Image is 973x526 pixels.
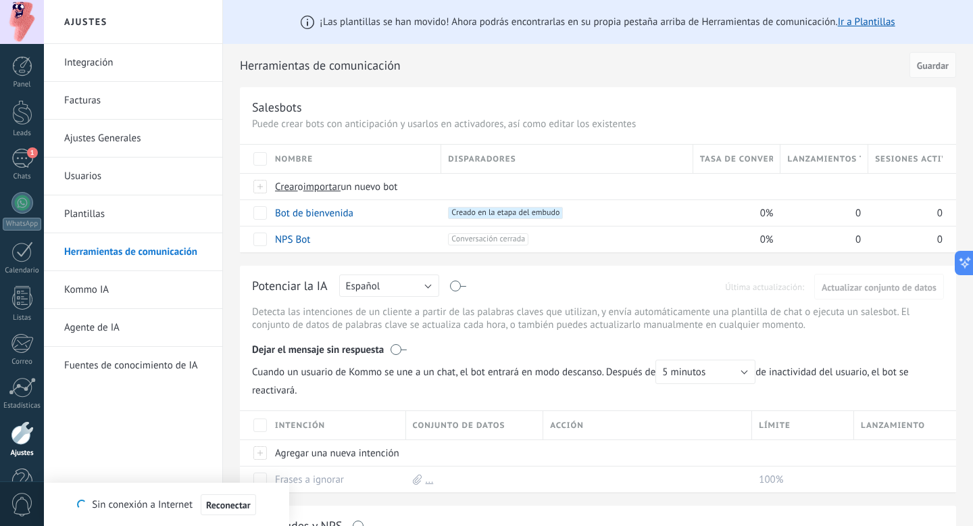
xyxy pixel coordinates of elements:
a: Bot de bienvenida [275,207,353,220]
a: Kommo IA [64,271,209,309]
span: Crear [275,181,298,193]
span: 0 [855,207,861,220]
span: un nuevo bot [341,181,397,193]
span: Conversación cerrada [448,233,528,245]
li: Facturas [44,82,222,120]
a: Fuentes de conocimiento de IA [64,347,209,385]
span: Creado en la etapa del embudo [448,207,563,219]
a: Ajustes Generales [64,120,209,158]
span: Guardar [917,61,949,70]
p: Puede crear bots con anticipación y usarlos en activadores, así como editar los existentes [252,118,944,130]
span: Límite [759,419,791,432]
li: Plantillas [44,195,222,233]
span: 1 [27,147,38,158]
span: ¡Las plantillas se han movido! Ahora podrás encontrarlas en su propia pestaña arriba de Herramien... [320,16,895,28]
a: Facturas [64,82,209,120]
span: Disparadores [448,153,516,166]
span: 0 [937,233,943,246]
li: Integración [44,44,222,82]
a: ... [426,473,434,486]
span: Español [346,280,380,293]
div: Potenciar la IA [252,278,328,299]
span: 0 [937,207,943,220]
button: 5 minutos [655,360,755,384]
a: Usuarios [64,158,209,195]
a: Agente de IA [64,309,209,347]
li: Usuarios [44,158,222,195]
div: 0% [693,200,774,226]
span: Cuando un usuario de Kommo se une a un chat, el bot entrará en modo descanso. Después de [252,360,755,384]
span: Lanzamientos totales [787,153,861,166]
span: Sesiones activas [875,153,943,166]
span: Conjunto de datos [413,419,505,432]
button: Español [339,274,439,297]
div: 0 [780,226,862,252]
div: Chats [3,172,42,181]
h2: Herramientas de comunicación [240,52,905,79]
span: importar [303,181,341,193]
span: 0% [760,207,774,220]
div: 0 [868,226,943,252]
span: Acción [550,419,584,432]
div: 0 [780,200,862,226]
a: Ir a Plantillas [838,16,895,28]
div: 0% [693,226,774,252]
div: Calendario [3,266,42,275]
li: Ajustes Generales [44,120,222,158]
div: Listas [3,314,42,322]
div: 100% [752,467,847,492]
span: Nombre [275,153,313,166]
div: Agregar una nueva intención [268,440,399,466]
div: Dejar el mensaje sin respuesta [252,334,944,360]
div: Panel [3,80,42,89]
div: Ajustes [3,449,42,458]
span: de inactividad del usuario, el bot se reactivará. [252,360,944,397]
li: Fuentes de conocimiento de IA [44,347,222,384]
button: Guardar [909,52,956,78]
li: Kommo IA [44,271,222,309]
div: Estadísticas [3,402,42,410]
a: Plantillas [64,195,209,233]
li: Agente de IA [44,309,222,347]
a: Herramientas de comunicación [64,233,209,271]
p: Detecta las intenciones de un cliente a partir de las palabras claves que utilizan, y envía autom... [252,306,944,331]
div: Sin conexión a Internet [77,494,255,516]
span: Reconectar [206,500,251,510]
a: Integración [64,44,209,82]
span: Tasa de conversión [700,153,774,166]
a: Frases a ignorar [275,473,344,486]
div: 0 [868,200,943,226]
div: Salesbots [252,99,302,115]
div: Leads [3,129,42,138]
span: o [298,181,303,193]
div: WhatsApp [3,218,41,231]
span: 0 [855,233,861,246]
span: 100% [759,473,783,486]
span: 5 minutos [662,366,705,379]
span: Intención [275,419,325,432]
span: Lanzamiento [861,419,925,432]
span: 0% [760,233,774,246]
div: Correo [3,358,42,366]
a: NPS Bot [275,233,310,246]
button: Reconectar [201,494,256,516]
li: Herramientas de comunicación [44,233,222,271]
